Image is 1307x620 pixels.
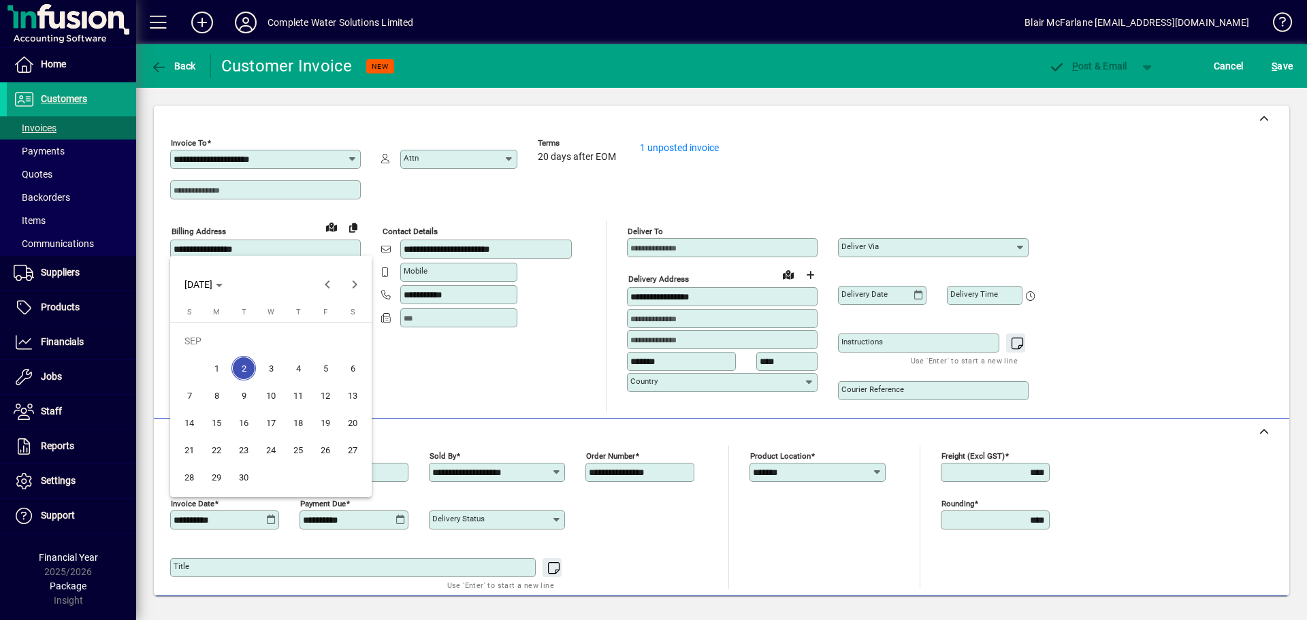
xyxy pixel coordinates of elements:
span: 26 [313,438,338,462]
span: 1 [204,356,229,380]
button: Sun Sep 21 2025 [176,436,203,463]
button: Fri Sep 19 2025 [312,409,339,436]
span: 23 [231,438,256,462]
button: Tue Sep 09 2025 [230,382,257,409]
button: Sat Sep 20 2025 [339,409,366,436]
span: 10 [259,383,283,408]
button: Tue Sep 23 2025 [230,436,257,463]
button: Fri Sep 12 2025 [312,382,339,409]
button: Sat Sep 13 2025 [339,382,366,409]
span: 20 [340,410,365,435]
button: Previous month [314,271,341,298]
button: Sun Sep 14 2025 [176,409,203,436]
span: 18 [286,410,310,435]
span: 14 [177,410,201,435]
button: Wed Sep 03 2025 [257,355,285,382]
button: Thu Sep 11 2025 [285,382,312,409]
span: 5 [313,356,338,380]
span: 16 [231,410,256,435]
span: 11 [286,383,310,408]
button: Mon Sep 15 2025 [203,409,230,436]
button: Sun Sep 28 2025 [176,463,203,491]
button: Tue Sep 16 2025 [230,409,257,436]
button: Thu Sep 18 2025 [285,409,312,436]
span: 2 [231,356,256,380]
span: S [351,308,355,316]
span: 22 [204,438,229,462]
span: 3 [259,356,283,380]
span: 30 [231,465,256,489]
button: Tue Sep 30 2025 [230,463,257,491]
span: 8 [204,383,229,408]
button: Mon Sep 01 2025 [203,355,230,382]
span: 6 [340,356,365,380]
span: 21 [177,438,201,462]
span: 15 [204,410,229,435]
button: Mon Sep 29 2025 [203,463,230,491]
button: Sun Sep 07 2025 [176,382,203,409]
td: SEP [176,327,366,355]
button: Fri Sep 26 2025 [312,436,339,463]
button: Next month [341,271,368,298]
span: 9 [231,383,256,408]
span: 19 [313,410,338,435]
button: Fri Sep 05 2025 [312,355,339,382]
span: 24 [259,438,283,462]
span: 25 [286,438,310,462]
button: Mon Sep 22 2025 [203,436,230,463]
span: F [323,308,327,316]
button: Wed Sep 10 2025 [257,382,285,409]
button: Mon Sep 08 2025 [203,382,230,409]
span: M [213,308,220,316]
span: 29 [204,465,229,489]
span: 7 [177,383,201,408]
button: Sat Sep 27 2025 [339,436,366,463]
span: W [268,308,274,316]
span: 12 [313,383,338,408]
button: Thu Sep 25 2025 [285,436,312,463]
button: Sat Sep 06 2025 [339,355,366,382]
button: Choose month and year [179,272,228,297]
span: 28 [177,465,201,489]
span: 17 [259,410,283,435]
button: Wed Sep 24 2025 [257,436,285,463]
span: T [242,308,246,316]
span: 27 [340,438,365,462]
button: Tue Sep 02 2025 [230,355,257,382]
button: Thu Sep 04 2025 [285,355,312,382]
span: T [296,308,301,316]
span: 13 [340,383,365,408]
span: S [187,308,192,316]
button: Wed Sep 17 2025 [257,409,285,436]
span: [DATE] [184,279,212,290]
span: 4 [286,356,310,380]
